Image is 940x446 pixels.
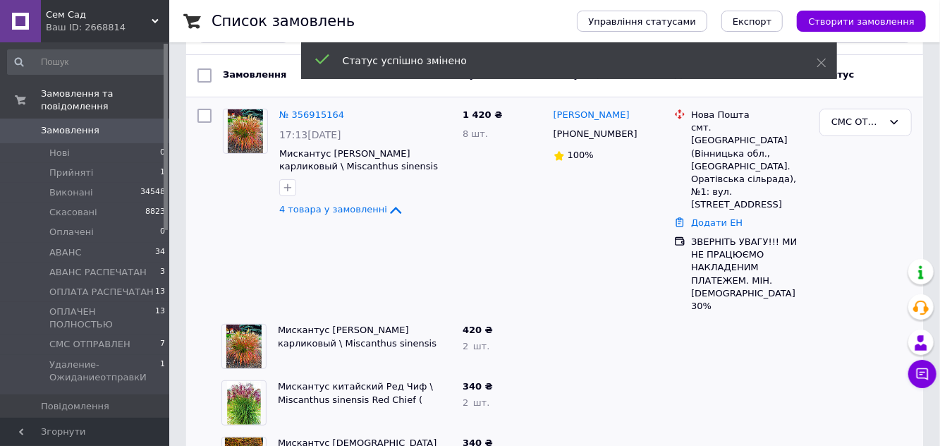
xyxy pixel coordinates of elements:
[831,115,883,130] div: СМС ОТПРАВЛЕН
[160,338,165,351] span: 7
[279,205,387,215] span: 4 товара у замовленні
[49,306,155,331] span: ОПЛАЧЕН ПОЛНОСТЬЮ
[463,109,502,120] span: 1 420 ₴
[808,16,915,27] span: Створити замовлення
[212,13,355,30] h1: Список замовлень
[41,88,169,113] span: Замовлення та повідомлення
[783,16,926,26] a: Створити замовлення
[463,397,489,408] span: 2 шт.
[226,325,262,368] img: Фото товару
[160,167,165,179] span: 1
[155,246,165,259] span: 34
[279,148,438,185] a: Мискантус [PERSON_NAME] карликовый \ Miscanthus sinensis Cute One ( саженцы С3л )
[691,217,743,228] a: Додати ЕН
[554,128,637,139] span: [PHONE_NUMBER]
[223,69,286,80] span: Замовлення
[46,21,169,34] div: Ваш ID: 2668814
[49,226,94,239] span: Оплачені
[554,109,630,122] a: [PERSON_NAME]
[278,381,433,418] a: Мискантус китайский Ред Чиф \ Miscanthus sinensis Red Chief ( саженцы 3л )
[223,109,268,154] a: Фото товару
[279,109,344,120] a: № 356915164
[140,186,165,199] span: 34548
[463,341,489,351] span: 2 шт.
[463,128,488,139] span: 8 шт.
[908,360,936,388] button: Чат з покупцем
[49,246,82,259] span: АВАНС
[49,338,130,351] span: СМС ОТПРАВЛЕН
[49,167,93,179] span: Прийняті
[588,16,696,27] span: Управління статусами
[49,286,154,299] span: ОПЛАТА РАСПЕЧАТАН
[691,236,808,313] div: ЗВЕРНІТЬ УВАГУ!!! МИ НЕ ПРАЦЮЄМО НАКЛАДЕНИМ ПЛАТЕЖЕМ. МІН. [DEMOGRAPHIC_DATA] 30%
[568,150,594,160] span: 100%
[7,49,166,75] input: Пошук
[160,266,165,279] span: 3
[46,8,152,21] span: Сем Сад
[279,129,341,140] span: 17:13[DATE]
[278,325,437,361] a: Мискантус [PERSON_NAME] карликовый \ Miscanthus sinensis Cute One ( саженцы С3л )
[49,206,97,219] span: Скасовані
[41,400,109,413] span: Повідомлення
[49,147,70,159] span: Нові
[228,109,263,153] img: Фото товару
[49,186,93,199] span: Виконані
[463,325,493,335] span: 420 ₴
[721,11,783,32] button: Експорт
[819,69,855,80] span: Статус
[49,358,160,384] span: Удаление-ОжиданиеотправкИ
[155,286,165,299] span: 13
[279,204,404,215] a: 4 товара у замовленні
[577,11,707,32] button: Управління статусами
[49,266,147,279] span: АВАНС РАСПЕЧАТАН
[41,124,99,137] span: Замовлення
[691,109,808,121] div: Нова Пошта
[160,358,165,384] span: 1
[797,11,926,32] button: Створити замовлення
[691,121,808,211] div: смт. [GEOGRAPHIC_DATA] (Вінницька обл., [GEOGRAPHIC_DATA]. Оратівська сільрада), №1: вул. [STREET...
[227,381,262,425] img: Фото товару
[733,16,772,27] span: Експорт
[145,206,165,219] span: 8823
[160,226,165,239] span: 0
[343,54,781,68] div: Статус успішно змінено
[160,147,165,159] span: 0
[155,306,165,331] span: 13
[463,381,493,392] span: 340 ₴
